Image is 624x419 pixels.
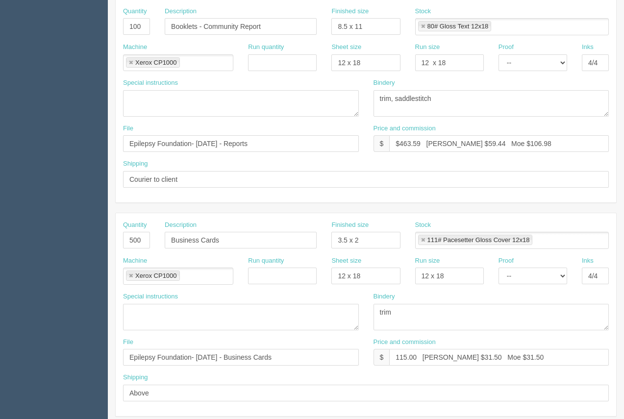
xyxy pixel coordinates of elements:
[374,338,436,347] label: Price and commission
[374,292,395,301] label: Bindery
[135,272,177,279] div: Xerox CP1000
[123,221,147,230] label: Quantity
[123,7,147,16] label: Quantity
[374,135,390,152] div: $
[582,43,594,52] label: Inks
[415,43,440,52] label: Run size
[415,221,431,230] label: Stock
[123,78,178,88] label: Special instructions
[415,7,431,16] label: Stock
[123,373,148,382] label: Shipping
[123,43,147,52] label: Machine
[499,43,514,52] label: Proof
[499,256,514,266] label: Proof
[165,7,197,16] label: Description
[248,256,284,266] label: Run quantity
[123,338,133,347] label: File
[123,256,147,266] label: Machine
[331,7,369,16] label: Finished size
[374,349,390,366] div: $
[582,256,594,266] label: Inks
[427,23,489,29] div: 80# Gloss Text 12x18
[374,124,436,133] label: Price and commission
[331,43,361,52] label: Sheet size
[165,221,197,230] label: Description
[331,221,369,230] label: Finished size
[331,256,361,266] label: Sheet size
[135,59,177,66] div: Xerox CP1000
[374,304,609,330] textarea: trim
[374,90,609,117] textarea: trim, saddlestitch
[427,237,530,243] div: 111# Pacesetter Gloss Cover 12x18
[123,124,133,133] label: File
[415,256,440,266] label: Run size
[248,43,284,52] label: Run quantity
[123,292,178,301] label: Special instructions
[123,159,148,169] label: Shipping
[374,78,395,88] label: Bindery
